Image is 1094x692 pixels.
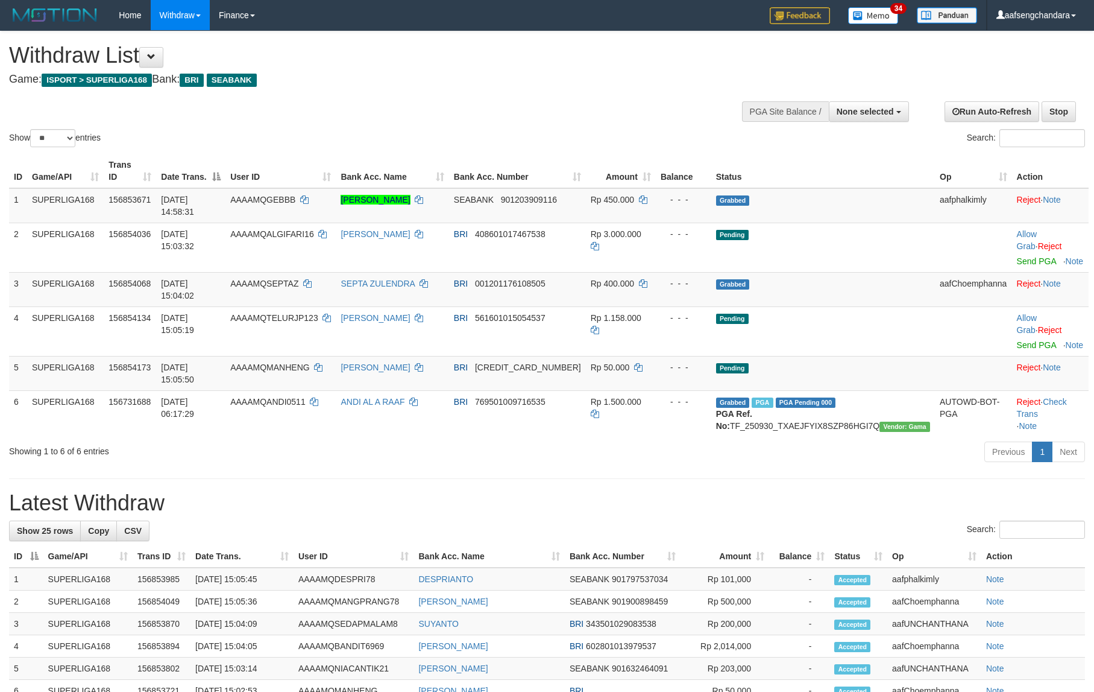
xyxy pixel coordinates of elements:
[30,129,75,147] select: Showentries
[1042,101,1076,122] a: Stop
[17,526,73,536] span: Show 25 rows
[190,613,294,635] td: [DATE] 15:04:09
[967,129,1085,147] label: Search:
[681,613,769,635] td: Rp 200,000
[9,154,27,188] th: ID
[108,195,151,205] span: 156853671
[9,6,101,24] img: MOTION_logo.png
[88,526,109,536] span: Copy
[449,154,586,188] th: Bank Acc. Number: activate to sort column ascending
[9,223,27,272] td: 2
[190,545,294,568] th: Date Trans.: activate to sort column ascending
[27,154,104,188] th: Game/API: activate to sort column ascending
[9,658,43,680] td: 5
[1066,256,1084,266] a: Note
[591,397,641,407] span: Rp 1.500.000
[230,279,298,288] span: AAAAMQSEPTAZ
[887,545,981,568] th: Op: activate to sort column ascending
[986,641,1004,651] a: Note
[1017,229,1037,251] a: Allow Grab
[716,409,752,431] b: PGA Ref. No:
[294,658,414,680] td: AAAAMQNIACANTIK21
[475,313,545,323] span: Copy 561601015054537 to clipboard
[336,154,448,188] th: Bank Acc. Name: activate to sort column ascending
[1012,154,1089,188] th: Action
[681,568,769,591] td: Rp 101,000
[9,43,717,68] h1: Withdraw List
[43,635,133,658] td: SUPERLIGA168
[230,313,318,323] span: AAAAMQTELURJP123
[986,597,1004,606] a: Note
[661,278,706,290] div: - - -
[230,397,306,407] span: AAAAMQANDI0511
[108,313,151,323] span: 156854134
[661,194,706,206] div: - - -
[294,591,414,613] td: AAAAMQMANGPRANG78
[1066,340,1084,350] a: Note
[1017,340,1056,350] a: Send PGA
[501,195,557,205] span: Copy 901203909116 to clipboard
[661,228,706,240] div: - - -
[770,7,830,24] img: Feedback.jpg
[935,188,1012,223] td: aafphalkimly
[133,613,190,635] td: 156853870
[681,658,769,680] td: Rp 203,000
[454,397,468,407] span: BRI
[161,363,194,384] span: [DATE] 15:05:50
[133,568,190,591] td: 156853985
[133,545,190,568] th: Trans ID: activate to sort column ascending
[612,597,668,606] span: Copy 901900898459 to clipboard
[207,74,257,87] span: SEABANK
[848,7,899,24] img: Button%20Memo.svg
[161,279,194,300] span: [DATE] 15:04:02
[9,74,717,86] h4: Game: Bank:
[769,658,829,680] td: -
[9,545,43,568] th: ID: activate to sort column descending
[612,664,668,673] span: Copy 901632464091 to clipboard
[1017,363,1041,372] a: Reject
[475,229,545,239] span: Copy 408601017467538 to clipboard
[104,154,156,188] th: Trans ID: activate to sort column ascending
[108,397,151,407] span: 156731688
[935,272,1012,306] td: aafChoemphanna
[716,230,749,240] span: Pending
[9,521,81,541] a: Show 25 rows
[225,154,336,188] th: User ID: activate to sort column ascending
[1017,279,1041,288] a: Reject
[1012,306,1089,356] td: ·
[887,658,981,680] td: aafUNCHANTHANA
[418,574,473,584] a: DESPRIANTO
[341,279,415,288] a: SEPTA ZULENDRA
[1017,313,1038,335] span: ·
[9,591,43,613] td: 2
[190,591,294,613] td: [DATE] 15:05:36
[769,568,829,591] td: -
[661,361,706,373] div: - - -
[9,613,43,635] td: 3
[475,279,545,288] span: Copy 001201176108505 to clipboard
[661,312,706,324] div: - - -
[681,635,769,658] td: Rp 2,014,000
[656,154,711,188] th: Balance
[586,619,656,629] span: Copy 343501029083538 to clipboard
[935,390,1012,437] td: AUTOWD-BOT-PGA
[716,314,749,324] span: Pending
[43,545,133,568] th: Game/API: activate to sort column ascending
[834,642,870,652] span: Accepted
[133,591,190,613] td: 156854049
[570,574,609,584] span: SEABANK
[1012,223,1089,272] td: ·
[161,195,194,217] span: [DATE] 14:58:31
[108,279,151,288] span: 156854068
[1017,397,1067,419] a: Check Trans
[887,568,981,591] td: aafphalkimly
[1012,272,1089,306] td: ·
[454,313,468,323] span: BRI
[42,74,152,87] span: ISPORT > SUPERLIGA168
[27,272,104,306] td: SUPERLIGA168
[986,664,1004,673] a: Note
[27,223,104,272] td: SUPERLIGA168
[133,635,190,658] td: 156853894
[418,664,488,673] a: [PERSON_NAME]
[829,101,909,122] button: None selected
